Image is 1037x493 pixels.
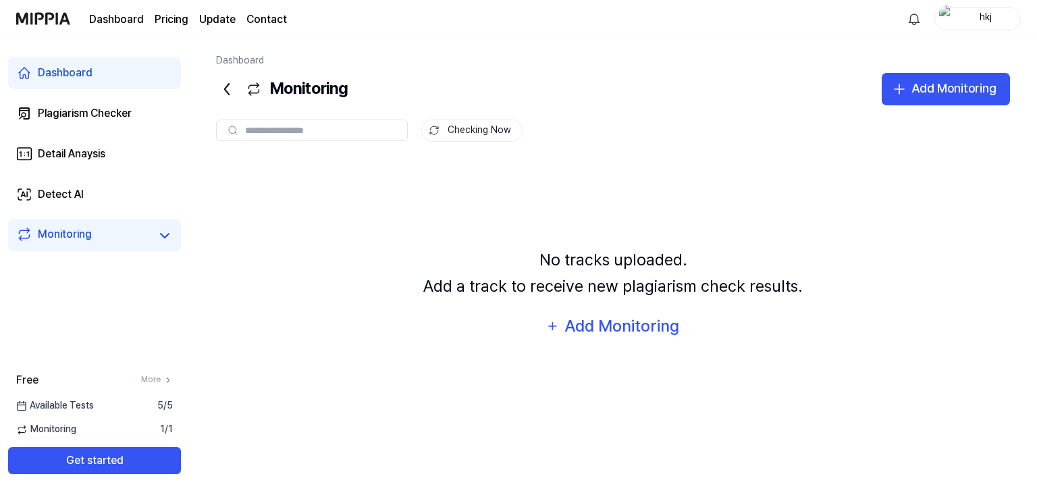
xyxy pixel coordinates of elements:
[38,186,84,203] div: Detect AI
[537,310,689,342] button: Add Monitoring
[8,178,181,211] a: Detect AI
[141,374,173,386] a: More
[157,399,173,413] span: 5 / 5
[38,65,92,81] div: Dashboard
[216,73,348,105] div: Monitoring
[38,226,92,245] div: Monitoring
[939,5,955,32] img: profile
[246,11,287,28] a: Contact
[564,313,681,339] div: Add Monitoring
[16,226,151,245] a: Monitoring
[8,57,181,89] a: Dashboard
[216,55,264,66] a: Dashboard
[911,79,996,99] div: Add Monitoring
[16,399,94,413] span: Available Tests
[155,11,188,28] a: Pricing
[882,73,1010,105] button: Add Monitoring
[959,11,1012,26] div: hkj
[160,423,173,436] span: 1 / 1
[934,7,1021,30] button: profilehkj
[38,146,105,162] div: Detail Anaysis
[199,11,236,28] a: Update
[8,138,181,170] a: Detail Anaysis
[8,447,181,474] button: Get started
[89,11,144,28] a: Dashboard
[38,105,132,122] div: Plagiarism Checker
[8,97,181,130] a: Plagiarism Checker
[16,423,76,436] span: Monitoring
[423,247,803,299] div: No tracks uploaded. Add a track to receive new plagiarism check results.
[906,11,922,27] img: 알림
[16,372,38,388] span: Free
[421,119,523,142] button: Checking Now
